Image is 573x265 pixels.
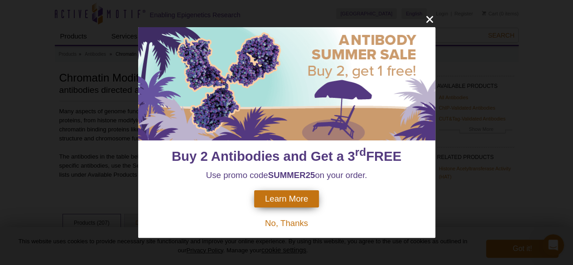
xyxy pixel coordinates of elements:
[206,170,367,180] span: Use promo code on your order.
[424,14,435,25] button: close
[268,170,315,180] strong: SUMMER25
[265,194,308,204] span: Learn More
[265,218,308,228] span: No, Thanks
[172,149,401,164] span: Buy 2 Antibodies and Get a 3 FREE
[355,146,366,159] sup: rd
